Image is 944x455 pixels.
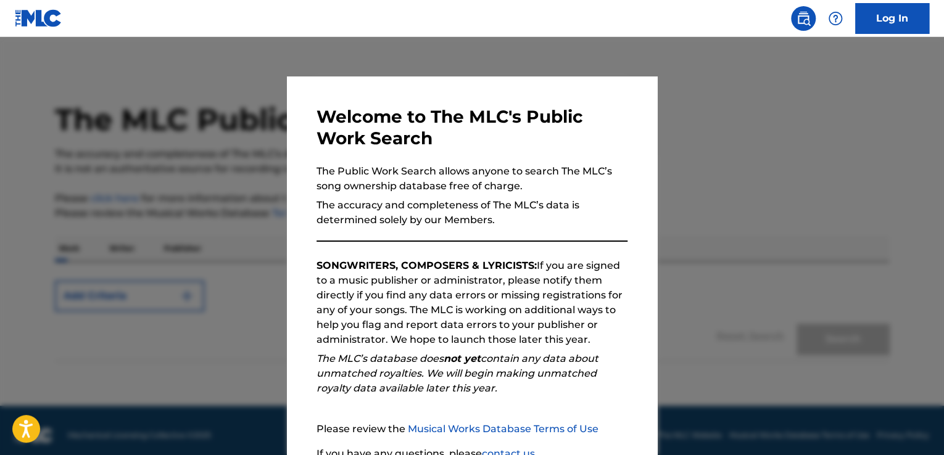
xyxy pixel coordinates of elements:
strong: SONGWRITERS, COMPOSERS & LYRICISTS: [317,260,537,271]
em: The MLC’s database does contain any data about unmatched royalties. We will begin making unmatche... [317,353,598,394]
strong: not yet [444,353,481,364]
p: The Public Work Search allows anyone to search The MLC’s song ownership database free of charge. [317,164,627,194]
img: help [828,11,843,26]
a: Public Search [791,6,816,31]
a: Log In [855,3,929,34]
p: Please review the [317,422,627,437]
p: The accuracy and completeness of The MLC’s data is determined solely by our Members. [317,198,627,227]
div: Help [823,6,848,31]
p: If you are signed to a music publisher or administrator, please notify them directly if you find ... [317,258,627,347]
img: MLC Logo [15,9,62,27]
img: search [796,11,811,26]
h3: Welcome to The MLC's Public Work Search [317,106,627,149]
a: Musical Works Database Terms of Use [408,423,598,435]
